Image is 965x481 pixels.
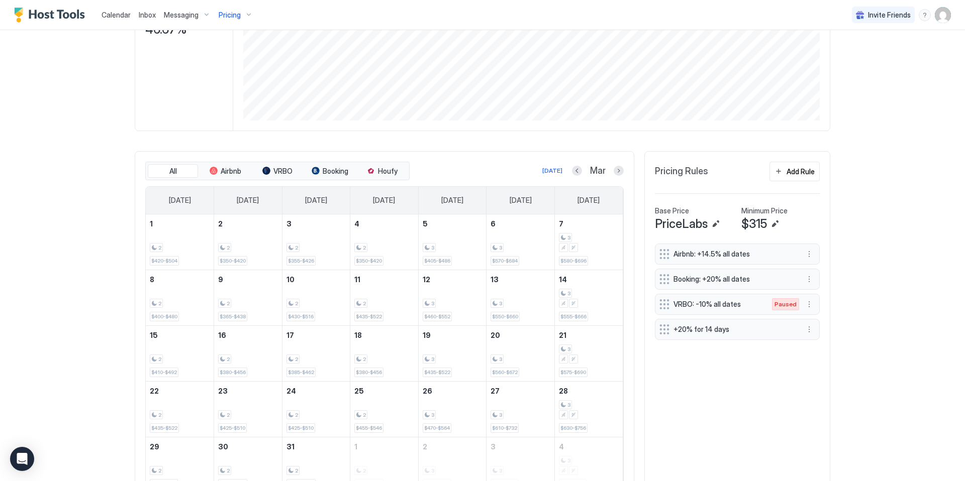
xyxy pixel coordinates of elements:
span: $575-$690 [560,369,586,376]
span: 16 [218,331,226,339]
a: March 5, 2026 [419,214,487,233]
span: VRBO: -10% all dates [673,300,762,309]
td: March 10, 2026 [282,270,350,325]
span: $385-$462 [288,369,314,376]
td: March 13, 2026 [487,270,555,325]
span: 3 [567,234,570,241]
span: $350-$420 [220,258,246,264]
a: March 16, 2026 [214,326,282,344]
a: March 20, 2026 [487,326,554,344]
span: $435-$522 [356,313,382,320]
button: VRBO [252,164,303,178]
a: April 3, 2026 [487,437,554,456]
a: March 26, 2026 [419,382,487,400]
a: Saturday [567,187,610,214]
span: 2 [158,356,161,363]
td: March 20, 2026 [487,325,555,381]
span: +20% for 14 days [673,325,793,334]
span: 3 [499,300,502,307]
span: Booking [323,167,348,176]
a: March 25, 2026 [350,382,418,400]
td: March 6, 2026 [487,214,555,270]
td: March 28, 2026 [554,381,623,437]
span: 2 [295,356,298,363]
span: 10 [286,275,295,284]
span: 3 [431,245,434,251]
a: March 17, 2026 [282,326,350,344]
span: 3 [431,300,434,307]
a: Sunday [159,187,201,214]
span: Calendar [102,11,131,19]
button: More options [803,273,815,285]
span: 21 [559,331,566,339]
span: $570-$684 [492,258,518,264]
span: 15 [150,331,158,339]
td: March 16, 2026 [214,325,282,381]
span: Invite Friends [868,11,911,20]
span: $315 [741,216,767,231]
span: $455-$546 [356,425,382,431]
span: $425-$510 [220,425,245,431]
a: March 7, 2026 [555,214,623,233]
span: $610-$732 [492,425,517,431]
span: 2 [158,300,161,307]
span: 2 [363,245,366,251]
span: Houfy [378,167,398,176]
td: March 12, 2026 [418,270,487,325]
a: March 11, 2026 [350,270,418,289]
td: March 11, 2026 [350,270,419,325]
a: March 27, 2026 [487,382,554,400]
span: 23 [218,387,228,395]
span: Airbnb [221,167,241,176]
a: April 4, 2026 [555,437,623,456]
span: 30 [218,442,228,451]
span: 3 [499,412,502,418]
a: Tuesday [295,187,337,214]
span: 3 [491,442,496,451]
span: 2 [295,245,298,251]
a: March 30, 2026 [214,437,282,456]
span: 2 [227,356,230,363]
button: Airbnb [200,164,250,178]
td: March 23, 2026 [214,381,282,437]
div: tab-group [145,162,410,181]
td: March 21, 2026 [554,325,623,381]
span: $350-$420 [356,258,382,264]
span: 9 [218,275,223,284]
a: March 23, 2026 [214,382,282,400]
span: [DATE] [237,196,259,205]
button: Previous month [572,166,582,176]
span: $380-$456 [356,369,382,376]
span: 14 [559,275,567,284]
a: March 3, 2026 [282,214,350,233]
span: 19 [423,331,431,339]
span: 2 [363,356,366,363]
span: $630-$756 [560,425,586,431]
td: March 18, 2026 [350,325,419,381]
span: All [169,167,177,176]
span: 2 [227,245,230,251]
button: More options [803,298,815,310]
a: March 2, 2026 [214,214,282,233]
span: 2 [227,467,230,474]
span: $435-$522 [424,369,450,376]
span: 5 [423,219,428,228]
span: 22 [150,387,159,395]
a: March 28, 2026 [555,382,623,400]
span: $380-$456 [220,369,246,376]
td: March 5, 2026 [418,214,487,270]
span: 3 [431,412,434,418]
span: 3 [567,290,570,297]
a: March 29, 2026 [146,437,214,456]
span: [DATE] [510,196,532,205]
span: Minimum Price [741,206,788,215]
span: $365-$438 [220,313,246,320]
a: March 19, 2026 [419,326,487,344]
button: Edit [710,218,722,230]
span: 3 [567,402,570,408]
span: Pricing [219,11,241,20]
div: [DATE] [542,166,562,175]
span: 24 [286,387,296,395]
td: March 27, 2026 [487,381,555,437]
span: $460-$552 [424,313,450,320]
